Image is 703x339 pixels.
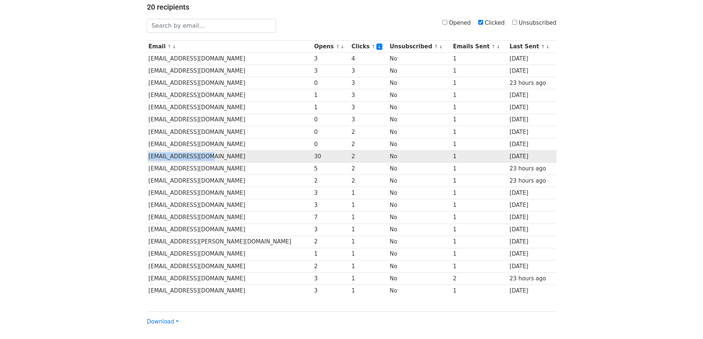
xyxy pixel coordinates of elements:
[312,211,349,224] td: 7
[147,163,313,175] td: [EMAIL_ADDRESS][DOMAIN_NAME]
[147,53,313,65] td: [EMAIL_ADDRESS][DOMAIN_NAME]
[388,187,451,199] td: No
[451,260,508,272] td: 1
[508,101,556,114] td: [DATE]
[388,248,451,260] td: No
[350,224,388,236] td: 1
[442,20,447,25] input: Opened
[451,224,508,236] td: 1
[350,272,388,284] td: 1
[388,163,451,175] td: No
[312,272,349,284] td: 3
[147,150,313,162] td: [EMAIL_ADDRESS][DOMAIN_NAME]
[442,19,471,27] label: Opened
[312,175,349,187] td: 2
[508,260,556,272] td: [DATE]
[451,114,508,126] td: 1
[312,101,349,114] td: 1
[388,224,451,236] td: No
[451,126,508,138] td: 1
[508,89,556,101] td: [DATE]
[312,77,349,89] td: 0
[147,3,556,11] h4: 20 recipients
[388,284,451,297] td: No
[496,44,500,49] a: ↓
[312,284,349,297] td: 3
[388,211,451,224] td: No
[388,65,451,77] td: No
[336,44,340,49] a: ↑
[478,20,483,25] input: Clicked
[147,248,313,260] td: [EMAIL_ADDRESS][DOMAIN_NAME]
[147,318,179,325] a: Download
[451,150,508,162] td: 1
[350,65,388,77] td: 3
[508,187,556,199] td: [DATE]
[147,65,313,77] td: [EMAIL_ADDRESS][DOMAIN_NAME]
[666,304,703,339] iframe: Chat Widget
[147,138,313,150] td: [EMAIL_ADDRESS][DOMAIN_NAME]
[147,224,313,236] td: [EMAIL_ADDRESS][DOMAIN_NAME]
[388,53,451,65] td: No
[350,150,388,162] td: 2
[388,101,451,114] td: No
[147,284,313,297] td: [EMAIL_ADDRESS][DOMAIN_NAME]
[350,248,388,260] td: 1
[508,41,556,53] th: Last Sent
[541,44,545,49] a: ↑
[508,114,556,126] td: [DATE]
[451,89,508,101] td: 1
[147,77,313,89] td: [EMAIL_ADDRESS][DOMAIN_NAME]
[451,53,508,65] td: 1
[508,150,556,162] td: [DATE]
[372,44,376,49] a: ↑
[388,199,451,211] td: No
[147,187,313,199] td: [EMAIL_ADDRESS][DOMAIN_NAME]
[512,19,556,27] label: Unsubscribed
[350,53,388,65] td: 4
[350,163,388,175] td: 2
[350,114,388,126] td: 3
[388,89,451,101] td: No
[147,114,313,126] td: [EMAIL_ADDRESS][DOMAIN_NAME]
[312,199,349,211] td: 3
[508,175,556,187] td: 23 hours ago
[312,248,349,260] td: 1
[350,126,388,138] td: 2
[388,150,451,162] td: No
[312,114,349,126] td: 0
[147,175,313,187] td: [EMAIL_ADDRESS][DOMAIN_NAME]
[147,101,313,114] td: [EMAIL_ADDRESS][DOMAIN_NAME]
[312,126,349,138] td: 0
[312,65,349,77] td: 3
[312,41,349,53] th: Opens
[508,77,556,89] td: 23 hours ago
[172,44,176,49] a: ↓
[312,138,349,150] td: 0
[312,89,349,101] td: 1
[350,199,388,211] td: 1
[312,163,349,175] td: 5
[147,260,313,272] td: [EMAIL_ADDRESS][DOMAIN_NAME]
[451,248,508,260] td: 1
[350,236,388,248] td: 1
[508,224,556,236] td: [DATE]
[508,65,556,77] td: [DATE]
[340,44,344,49] a: ↓
[451,175,508,187] td: 1
[508,211,556,224] td: [DATE]
[350,41,388,53] th: Clicks
[451,187,508,199] td: 1
[508,199,556,211] td: [DATE]
[451,65,508,77] td: 1
[451,211,508,224] td: 1
[451,199,508,211] td: 1
[451,41,508,53] th: Emails Sent
[451,272,508,284] td: 2
[508,163,556,175] td: 23 hours ago
[350,89,388,101] td: 3
[451,101,508,114] td: 1
[451,284,508,297] td: 1
[451,236,508,248] td: 1
[350,284,388,297] td: 1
